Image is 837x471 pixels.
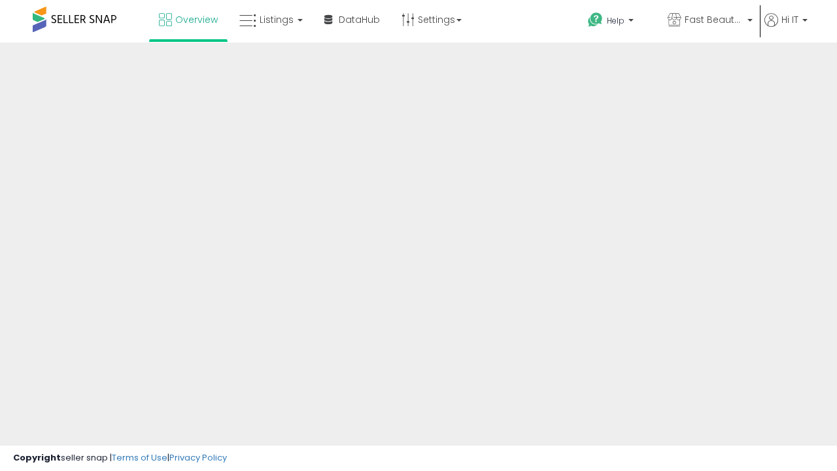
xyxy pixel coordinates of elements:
[685,13,743,26] span: Fast Beauty ([GEOGRAPHIC_DATA])
[587,12,604,28] i: Get Help
[764,13,808,43] a: Hi IT
[13,452,227,464] div: seller snap | |
[339,13,380,26] span: DataHub
[607,15,624,26] span: Help
[169,451,227,464] a: Privacy Policy
[13,451,61,464] strong: Copyright
[175,13,218,26] span: Overview
[781,13,798,26] span: Hi IT
[112,451,167,464] a: Terms of Use
[577,2,656,43] a: Help
[260,13,294,26] span: Listings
